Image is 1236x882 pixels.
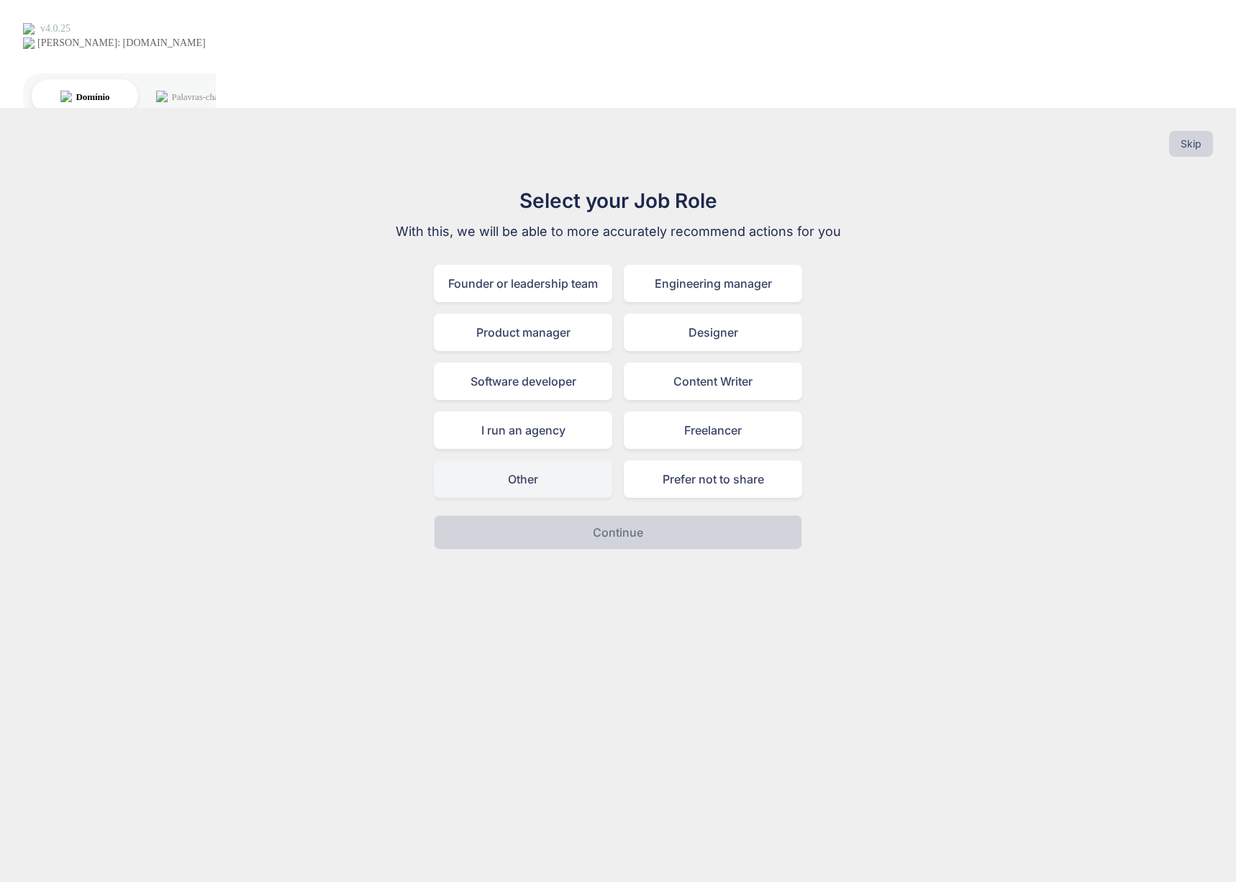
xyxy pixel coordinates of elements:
div: Founder or leadership team [434,265,612,302]
button: Skip [1169,131,1213,157]
div: Content Writer [624,363,802,400]
p: Continue [593,524,643,541]
div: Palavras-chave [172,92,227,101]
div: Prefer not to share [624,460,802,498]
div: I run an agency [434,412,612,449]
div: [PERSON_NAME]: [DOMAIN_NAME] [37,37,206,49]
div: Software developer [434,363,612,400]
div: v 4.0.25 [40,23,71,35]
div: Engineering manager [624,265,802,302]
img: tab_keywords_by_traffic_grey.svg [156,91,168,102]
img: website_grey.svg [23,37,35,49]
img: logo_orange.svg [23,23,35,35]
h1: Select your Job Role [376,186,860,216]
div: Designer [624,314,802,351]
div: Freelancer [624,412,802,449]
p: With this, we will be able to more accurately recommend actions for you [376,222,860,242]
img: tab_domain_overview_orange.svg [60,91,72,102]
div: Other [434,460,612,498]
button: Continue [434,515,802,550]
div: Product manager [434,314,612,351]
div: Domínio [76,92,110,101]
